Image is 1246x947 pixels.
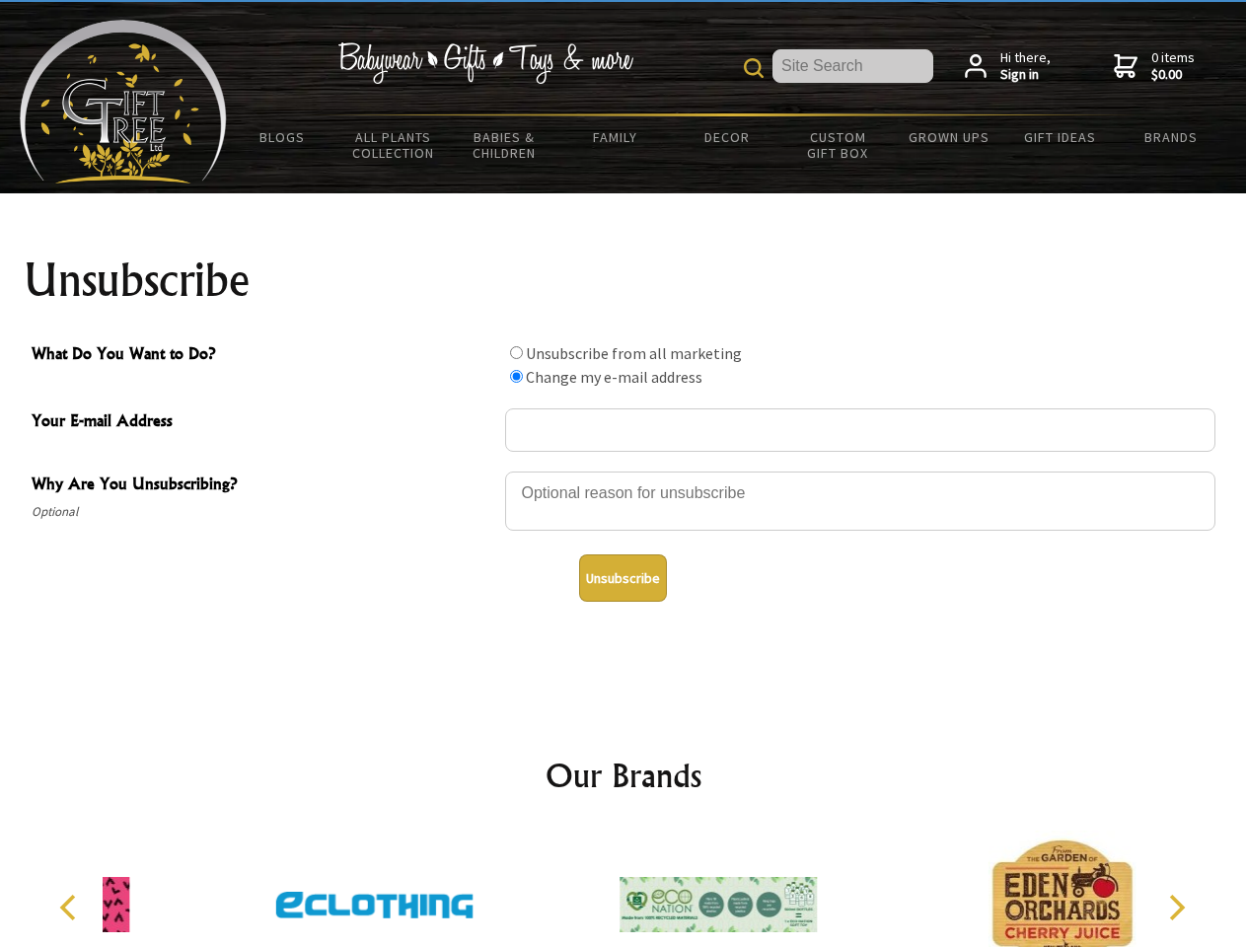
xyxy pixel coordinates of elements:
a: Babies & Children [449,116,560,174]
input: Site Search [772,49,933,83]
a: Decor [671,116,782,158]
img: Babyware - Gifts - Toys and more... [20,20,227,183]
button: Unsubscribe [579,554,667,602]
a: Brands [1116,116,1227,158]
label: Change my e-mail address [526,367,702,387]
a: Grown Ups [893,116,1004,158]
a: 0 items$0.00 [1114,49,1195,84]
span: 0 items [1151,48,1195,84]
a: Gift Ideas [1004,116,1116,158]
span: Hi there, [1000,49,1051,84]
a: BLOGS [227,116,338,158]
strong: Sign in [1000,66,1051,84]
input: What Do You Want to Do? [510,346,523,359]
textarea: Why Are You Unsubscribing? [505,472,1215,531]
span: Optional [32,500,495,524]
h1: Unsubscribe [24,256,1223,304]
label: Unsubscribe from all marketing [526,343,742,363]
button: Next [1154,886,1198,929]
a: All Plants Collection [338,116,450,174]
span: Why Are You Unsubscribing? [32,472,495,500]
span: Your E-mail Address [32,408,495,437]
img: product search [744,58,764,78]
a: Hi there,Sign in [965,49,1051,84]
input: What Do You Want to Do? [510,370,523,383]
button: Previous [49,886,93,929]
a: Custom Gift Box [782,116,894,174]
a: Family [560,116,672,158]
input: Your E-mail Address [505,408,1215,452]
h2: Our Brands [39,752,1208,799]
img: Babywear - Gifts - Toys & more [337,42,633,84]
span: What Do You Want to Do? [32,341,495,370]
strong: $0.00 [1151,66,1195,84]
